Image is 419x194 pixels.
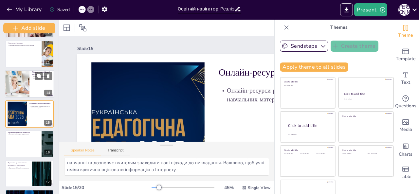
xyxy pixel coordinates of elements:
[44,150,52,155] div: 16
[280,62,348,72] button: Apply theme to all slides
[101,148,130,155] button: Transcript
[392,161,419,185] div: Add a table
[44,90,52,96] div: 14
[32,71,52,76] p: Підвищення кваліфікації вчителів
[399,126,412,133] span: Media
[342,149,389,151] div: Click to add title
[284,80,331,83] div: Click to add title
[344,92,388,96] div: Click to add title
[284,85,331,86] div: Click to add text
[8,131,39,133] p: Важливість фізичної активності
[8,167,29,169] p: Підготовка до ЗНО має бути комплексною.
[5,160,54,187] div: 17
[5,41,54,68] div: 13
[398,3,410,16] button: С [PERSON_NAME]
[340,3,353,16] button: Export to PowerPoint
[5,70,54,98] div: 14
[280,41,328,52] button: Sendsteps
[392,137,419,161] div: Add charts and graphs
[396,55,416,62] span: Template
[8,162,29,166] p: Підготовка до зовнішнього незалежного оцінювання
[35,72,43,80] button: Duplicate Slide
[5,130,54,157] div: 16
[62,23,72,33] div: Layout
[8,42,39,44] p: Співпраця з батьками
[79,24,87,32] span: Position
[62,185,152,191] div: Slide 15 / 20
[395,102,416,110] span: Questions
[288,134,329,135] div: Click to add body
[3,23,55,33] button: Add slide
[44,60,52,66] div: 13
[284,149,331,151] div: Click to add title
[288,123,330,129] div: Click to add title
[8,191,51,193] p: Виклики сучасної освіти
[64,148,101,155] button: Speaker Notes
[8,44,39,46] p: Співпраця з батьками покращує результати навчання.
[248,185,270,190] span: Single View
[292,20,386,35] p: Themes
[29,102,51,104] p: Онлайн-ресурси для навчання
[316,153,331,155] div: Click to add text
[392,20,419,43] div: Change the overall theme
[368,153,388,155] div: Click to add text
[392,114,419,137] div: Add images, graphics, shapes or video
[392,67,419,90] div: Add text boxes
[401,79,410,86] span: Text
[398,4,410,16] div: С [PERSON_NAME]
[354,3,387,16] button: Present
[398,32,413,39] span: Theme
[178,4,234,14] input: Insert title
[400,173,411,180] span: Table
[49,7,70,13] div: Saved
[221,185,237,191] div: 45 %
[392,43,419,67] div: Add ready made slides
[64,158,269,176] textarea: Використання онлайн-ресурсів у навчанні дозволяє учням отримувати доступ до матеріалів у будь-яки...
[5,4,45,15] button: My Library
[344,98,387,100] div: Click to add text
[331,41,378,52] button: Create theme
[342,153,363,155] div: Click to add text
[342,115,389,117] div: Click to add title
[44,120,52,126] div: 15
[44,72,52,80] button: Delete Slide
[44,179,52,185] div: 17
[284,153,299,155] div: Click to add text
[300,153,315,155] div: Click to add text
[5,100,54,128] div: 15
[29,106,51,109] p: Онлайн-ресурси розширюють доступ до навчальних матеріалів.
[8,133,39,135] p: Фізична активність сприяє здоров'ю учнів.
[399,151,412,158] span: Charts
[392,90,419,114] div: Get real-time input from your audience
[32,76,52,79] p: Підвищення кваліфікації вчителів є важливим для якісної освіти.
